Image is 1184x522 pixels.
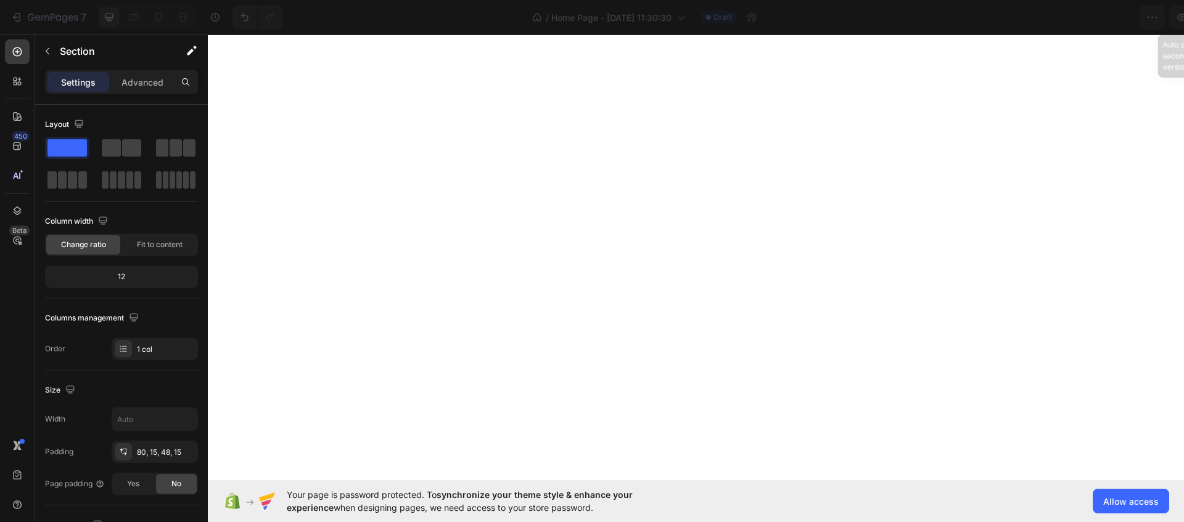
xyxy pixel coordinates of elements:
[137,447,195,458] div: 80, 15, 48, 15
[546,11,549,24] span: /
[12,131,30,141] div: 450
[45,446,73,457] div: Padding
[1102,5,1154,30] button: Publish
[61,239,106,250] span: Change ratio
[47,268,195,285] div: 12
[1093,489,1169,513] button: Allow access
[137,239,183,250] span: Fit to content
[45,116,86,133] div: Layout
[1067,12,1087,23] span: Save
[287,488,681,514] span: Your page is password protected. To when designing pages, we need access to your store password.
[45,478,105,489] div: Page padding
[45,343,65,354] div: Order
[121,76,163,89] p: Advanced
[45,213,110,230] div: Column width
[171,478,181,489] span: No
[45,310,141,327] div: Columns management
[208,35,1184,480] iframe: Design area
[61,76,96,89] p: Settings
[1056,5,1097,30] button: Save
[81,10,86,25] p: 7
[112,408,197,430] input: Auto
[45,382,78,399] div: Size
[45,414,65,425] div: Width
[232,5,282,30] div: Undo/Redo
[137,344,195,355] div: 1 col
[1103,495,1159,508] span: Allow access
[551,11,672,24] span: Home Page - [DATE] 11:30:30
[287,489,633,513] span: synchronize your theme style & enhance your experience
[1112,11,1143,24] div: Publish
[5,5,92,30] button: 7
[9,226,30,235] div: Beta
[713,12,732,23] span: Draft
[127,478,139,489] span: Yes
[60,44,161,59] p: Section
